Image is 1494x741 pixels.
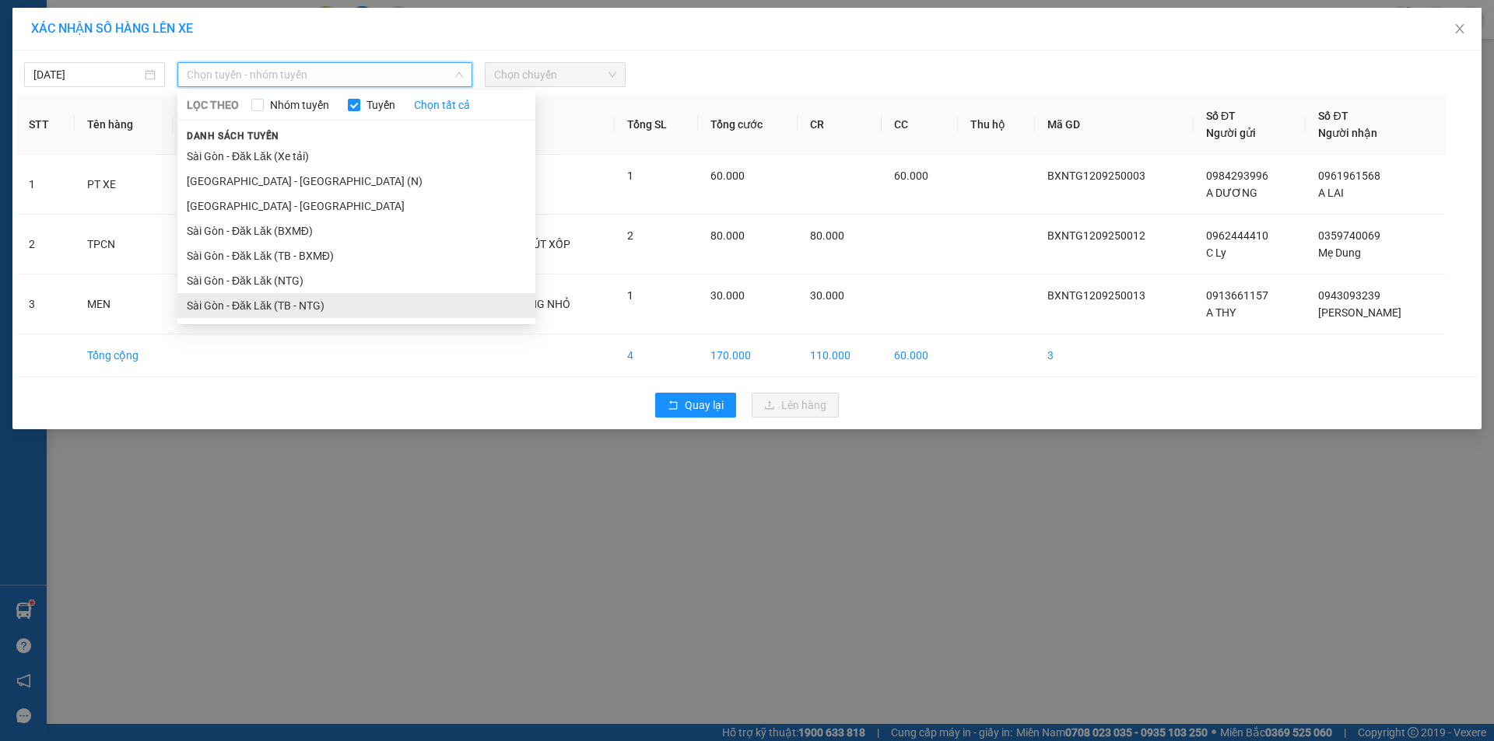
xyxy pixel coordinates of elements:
[177,144,535,169] li: Sài Gòn - Đăk Lăk (Xe tải)
[1035,95,1194,155] th: Mã GD
[615,334,698,377] td: 4
[264,96,335,114] span: Nhóm tuyến
[627,229,633,242] span: 2
[360,96,402,114] span: Tuyến
[627,289,633,302] span: 1
[1318,170,1380,182] span: 0961961568
[894,170,928,182] span: 60.000
[1206,110,1236,122] span: Số ĐT
[1318,289,1380,302] span: 0943093239
[111,9,295,25] span: Kho 47 - Bến Xe Ngã Tư Ga
[798,95,882,155] th: CR
[668,400,679,412] span: rollback
[1047,229,1145,242] span: BXNTG1209250012
[75,334,173,377] td: Tổng cộng
[710,289,745,302] span: 30.000
[454,70,464,79] span: down
[173,95,221,155] th: SL
[882,95,958,155] th: CC
[1206,306,1236,319] span: A THY
[1454,23,1466,35] span: close
[177,194,535,218] li: [GEOGRAPHIC_DATA] - [GEOGRAPHIC_DATA]
[187,63,463,86] span: Chọn tuyến - nhóm tuyến
[627,170,633,182] span: 1
[685,397,724,414] span: Quay lại
[1318,306,1401,319] span: [PERSON_NAME]
[83,44,314,86] span: BXNTG1209250013 -
[75,155,173,215] td: PT XE
[83,9,295,25] span: Gửi:
[472,95,615,155] th: Ghi chú
[414,96,470,114] a: Chọn tất cả
[882,334,958,377] td: 60.000
[958,95,1035,155] th: Thu hộ
[177,268,535,293] li: Sài Gòn - Đăk Lăk (NTG)
[698,334,798,377] td: 170.000
[710,229,745,242] span: 80.000
[177,218,535,243] li: Sài Gòn - Đăk Lăk (BXMĐ)
[752,393,839,418] button: uploadLên hàng
[16,95,75,155] th: STT
[75,274,173,334] td: MEN
[16,215,75,274] td: 2
[1206,187,1257,199] span: A DƯƠNG
[1318,246,1361,259] span: Mẹ Dung
[655,393,736,418] button: rollbackQuay lại
[31,21,193,36] span: XÁC NHẬN SỐ HÀNG LÊN XE
[177,129,289,143] span: Danh sách tuyến
[75,215,173,274] td: TPCN
[1318,127,1377,139] span: Người nhận
[1318,187,1344,199] span: A LAI
[16,274,75,334] td: 3
[1318,110,1348,122] span: Số ĐT
[177,293,535,318] li: Sài Gòn - Đăk Lăk (TB - NTG)
[615,95,698,155] th: Tổng SL
[798,334,882,377] td: 110.000
[83,28,199,41] span: A THY - 0913661157
[16,155,75,215] td: 1
[485,178,535,190] span: T CHỮ ĐỎ
[1206,229,1268,242] span: 0962444410
[187,96,239,114] span: LỌC THEO
[698,95,798,155] th: Tổng cước
[1035,334,1194,377] td: 3
[1206,289,1268,302] span: 0913661157
[177,169,535,194] li: [GEOGRAPHIC_DATA] - [GEOGRAPHIC_DATA] (N)
[810,229,844,242] span: 80.000
[33,66,142,83] input: 12/09/2025
[710,170,745,182] span: 60.000
[75,95,173,155] th: Tên hàng
[810,289,844,302] span: 30.000
[1318,229,1380,242] span: 0359740069
[177,243,535,268] li: Sài Gòn - Đăk Lăk (TB - BXMĐ)
[1438,8,1482,51] button: Close
[83,58,314,86] span: 20:47:13 [DATE]
[1206,170,1268,182] span: 0984293996
[1047,289,1145,302] span: BXNTG1209250013
[1206,127,1256,139] span: Người gửi
[9,95,322,179] strong: Nhận:
[83,58,314,86] span: 46138_mykhanhtb.tienoanh - In:
[494,63,616,86] span: Chọn chuyến
[1206,246,1226,259] span: C Ly
[1047,170,1145,182] span: BXNTG1209250003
